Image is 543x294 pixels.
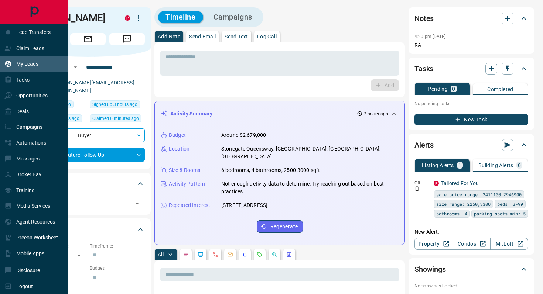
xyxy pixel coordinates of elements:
p: Completed [487,87,513,92]
p: Not enough activity data to determine. Try reaching out based on best practices. [221,180,399,196]
a: Property [414,238,452,250]
button: Open [71,63,80,72]
p: 0 [518,163,521,168]
div: property.ca [125,15,130,21]
h2: Showings [414,263,446,275]
p: Budget: [90,265,145,271]
h2: Alerts [414,139,434,151]
button: Campaigns [206,11,260,23]
p: Building Alerts [478,163,513,168]
svg: Requests [257,252,263,257]
p: Repeated Interest [169,201,210,209]
span: Signed up 3 hours ago [92,101,137,108]
div: Notes [414,10,528,27]
span: Message [109,33,145,45]
span: Email [70,33,106,45]
button: Open [132,198,142,209]
div: Mon Aug 18 2025 [90,114,145,125]
svg: Calls [212,252,218,257]
svg: Emails [227,252,233,257]
p: Send Email [189,34,216,39]
p: Size & Rooms [169,166,201,174]
a: Tailored For You [441,180,479,186]
div: Future Follow Up [31,148,145,162]
p: 6 bedrooms, 4 bathrooms, 2500-3000 sqft [221,166,320,174]
svg: Opportunities [271,252,277,257]
p: 1 [458,163,461,168]
span: size range: 2250,3300 [436,200,491,208]
div: Tags [31,175,145,193]
p: Add Note [158,34,180,39]
p: Location [169,145,189,153]
div: Activity Summary2 hours ago [161,107,399,121]
p: Budget [169,131,186,139]
svg: Agent Actions [286,252,292,257]
h2: Tasks [414,63,433,75]
svg: Push Notification Only [414,186,420,191]
p: Off [414,180,429,186]
a: Condos [452,238,490,250]
p: Listing Alerts [422,163,454,168]
p: 4:20 pm [DATE] [414,34,446,39]
p: Timeframe: [90,243,145,249]
p: All [158,252,164,257]
svg: Notes [183,252,189,257]
svg: Listing Alerts [242,252,248,257]
span: Claimed 6 minutes ago [92,115,139,122]
div: Criteria [31,221,145,238]
a: [PERSON_NAME][EMAIL_ADDRESS][DOMAIN_NAME] [51,80,134,93]
a: Mr.Loft [490,238,528,250]
button: Timeline [158,11,203,23]
p: [STREET_ADDRESS] [221,201,267,209]
p: Send Text [225,34,248,39]
p: Activity Pattern [169,180,205,188]
svg: Lead Browsing Activity [198,252,204,257]
p: No showings booked [414,283,528,289]
div: Showings [414,260,528,278]
p: 2 hours ago [364,111,388,117]
p: 0 [452,86,455,91]
h2: Notes [414,13,434,24]
button: Regenerate [257,220,303,233]
span: beds: 3-99 [497,200,523,208]
p: RA [414,41,528,49]
p: Around $2,679,000 [221,131,266,139]
div: Tasks [414,60,528,77]
p: New Alert: [414,228,528,236]
div: Mon Aug 18 2025 [90,100,145,111]
p: Log Call [257,34,277,39]
div: Alerts [414,136,528,154]
p: No pending tasks [414,98,528,109]
span: sale price range: 2411100,2946900 [436,191,522,198]
span: parking spots min: 5 [474,210,526,217]
p: Activity Summary [170,110,212,118]
h1: [PERSON_NAME] [31,12,114,24]
p: Pending [428,86,448,91]
div: Buyer [31,128,145,142]
div: property.ca [434,181,439,186]
span: bathrooms: 4 [436,210,467,217]
button: New Task [414,114,528,125]
p: Stonegate Queensway, [GEOGRAPHIC_DATA], [GEOGRAPHIC_DATA], [GEOGRAPHIC_DATA] [221,145,399,160]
